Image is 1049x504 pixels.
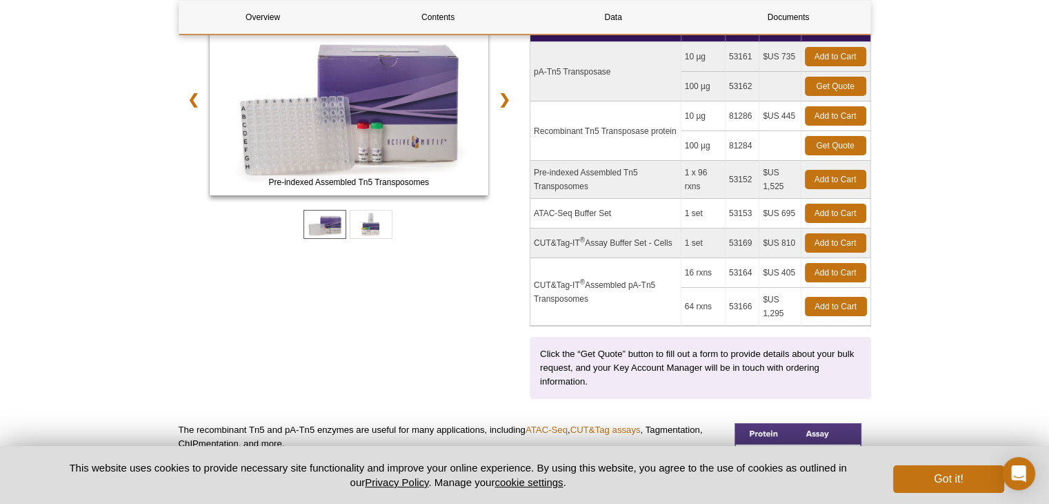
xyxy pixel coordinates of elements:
td: 53152 [726,161,759,199]
a: Add to Cart [805,170,866,189]
td: Pre-indexed Assembled Tn5 Transposomes [530,161,681,199]
td: $US 445 [759,101,801,131]
td: 10 µg [681,101,726,131]
a: Overview [179,1,347,34]
a: Get Quote [805,77,866,96]
p: This website uses cookies to provide necessary site functionality and improve your online experie... [46,461,871,490]
td: 100 µg [681,72,726,101]
a: Data [530,1,697,34]
a: Add to Cart [805,297,867,316]
a: ❮ [179,84,208,115]
td: 81286 [726,101,759,131]
sup: ® [580,278,585,286]
button: cookie settings [494,476,563,488]
a: Add to Cart [805,263,866,282]
img: Tn5 and pA-Tn5 comparison table [735,423,861,487]
span: Pre-indexed Assembled Tn5 Transposomes [212,175,486,189]
td: $US 1,525 [759,161,801,199]
td: $US 405 [759,258,801,288]
td: 16 rxns [681,258,726,288]
td: 1 set [681,229,726,258]
a: Documents [705,1,872,34]
div: Open Intercom Messenger [1002,457,1035,490]
td: CUT&Tag-IT Assay Buffer Set - Cells [530,229,681,258]
td: pA-Tn5 Transposase [530,42,681,101]
sup: ® [580,236,585,244]
a: Get Quote [805,136,866,155]
button: Got it! [893,465,1003,493]
td: 53169 [726,229,759,258]
a: Add to Cart [805,47,866,66]
td: 53166 [726,288,759,326]
td: ATAC-Seq Buffer Set [530,199,681,229]
td: $US 810 [759,229,801,258]
a: ❯ [490,84,519,115]
td: 100 µg [681,131,726,161]
a: Add to Cart [805,204,866,223]
p: The recombinant Tn5 and pA-Tn5 enzymes are useful for many applications, including , , Tagmentati... [179,423,724,451]
a: Add to Cart [805,106,866,126]
td: CUT&Tag-IT Assembled pA-Tn5 Transposomes [530,258,681,326]
td: 10 µg [681,42,726,72]
td: 53161 [726,42,759,72]
td: 1 x 96 rxns [681,161,726,199]
td: 53162 [726,72,759,101]
a: CUT&Tag assays [570,425,641,435]
td: 53153 [726,199,759,229]
td: Recombinant Tn5 Transposase protein [530,101,681,161]
a: ATAC-Seq Kit [210,9,489,200]
a: Privacy Policy [365,476,428,488]
p: Click the “Get Quote” button to fill out a form to provide details about your bulk request, and y... [540,347,861,389]
td: $US 1,295 [759,288,801,326]
a: ATAC-Seq [526,425,568,435]
td: 53164 [726,258,759,288]
td: $US 735 [759,42,801,72]
a: Contents [354,1,522,34]
img: Pre-indexed Assembled Tn5 Transposomes [210,9,489,195]
td: 64 rxns [681,288,726,326]
td: 1 set [681,199,726,229]
a: Add to Cart [805,233,866,253]
td: 81284 [726,131,759,161]
td: $US 695 [759,199,801,229]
